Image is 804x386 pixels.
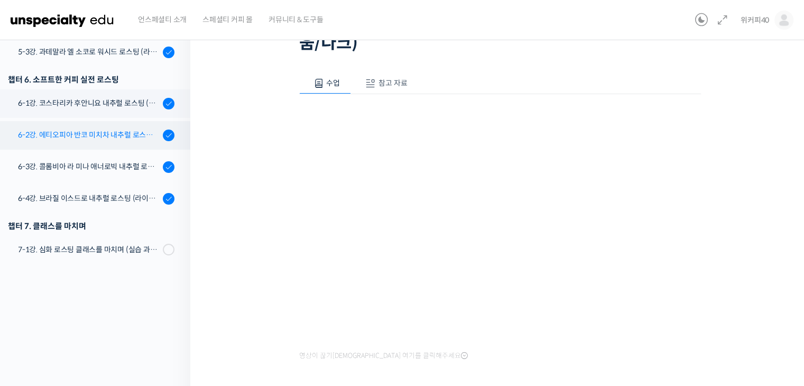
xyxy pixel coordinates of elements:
div: 6-3강. 콜롬비아 라 미나 애너로빅 내추럴 로스팅 (라이트/미디움/다크) [18,161,160,172]
a: 대화 [70,298,136,325]
div: 챕터 6. 소프트한 커피 실전 로스팅 [8,72,174,87]
span: 참고 자료 [378,78,408,88]
a: 설정 [136,298,203,325]
a: 홈 [3,298,70,325]
div: 6-1강. 코스타리카 후안니요 내추럴 로스팅 (라이트/미디움/다크) [18,97,160,109]
div: 5-3강. 과테말라 엘 소코로 워시드 로스팅 (라이트/미디움/다크) [18,46,160,58]
span: 대화 [97,315,109,323]
span: 홈 [33,314,40,323]
div: 챕터 7. 클래스를 마치며 [8,219,174,233]
h1: 6-1강. 코스타리카 후안니요 내추럴 로스팅 (라이트/미디움/다크) [299,13,701,53]
div: 6-4강. 브라질 이스드로 내추럴 로스팅 (라이트/미디움/다크) [18,192,160,204]
span: 설정 [163,314,176,323]
div: 6-2강. 에티오피아 반코 미치차 내추럴 로스팅 (라이트/미디움/다크) [18,129,160,141]
span: 수업 [326,78,340,88]
span: 영상이 끊기[DEMOGRAPHIC_DATA] 여기를 클릭해주세요 [299,352,468,360]
span: 위커피40 [741,15,769,25]
div: 7-1강. 심화 로스팅 클래스를 마치며 (실습 과제 안내) [18,244,160,255]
